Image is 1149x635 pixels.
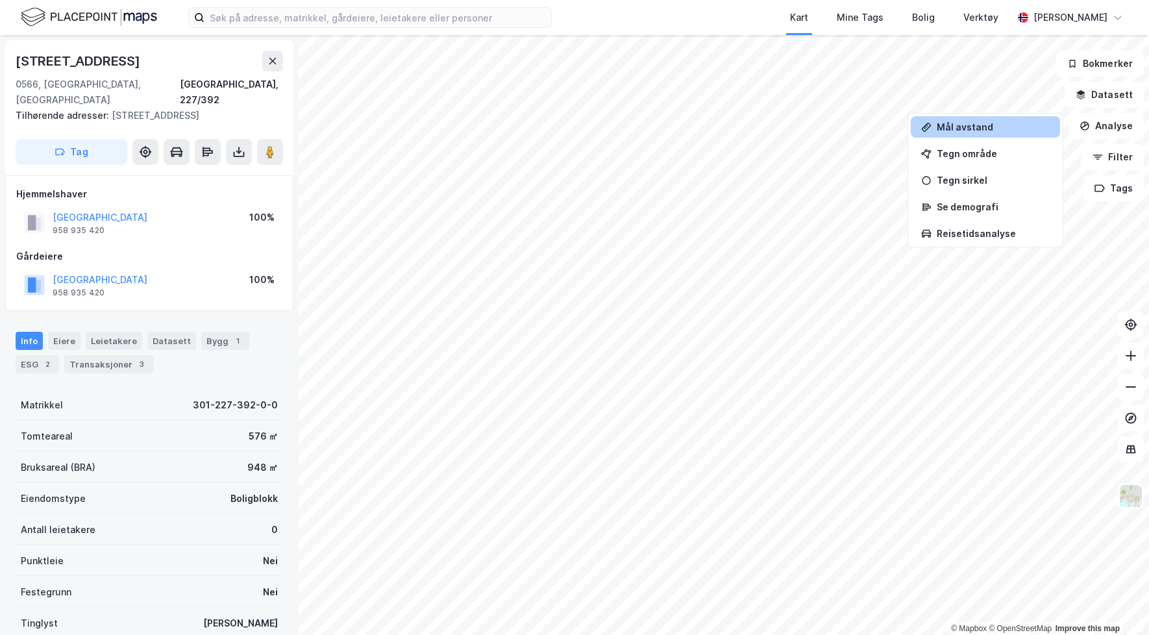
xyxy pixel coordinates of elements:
div: [STREET_ADDRESS] [16,51,143,71]
div: [PERSON_NAME] [1033,10,1107,25]
div: Eiendomstype [21,491,86,506]
div: 1 [231,334,244,347]
div: 948 ㎡ [247,460,278,475]
img: Z [1118,484,1143,508]
div: Se demografi [937,201,1050,212]
img: logo.f888ab2527a4732fd821a326f86c7f29.svg [21,6,157,29]
div: Festegrunn [21,584,71,600]
div: [STREET_ADDRESS] [16,108,273,123]
div: Nei [263,553,278,569]
div: Boligblokk [230,491,278,506]
div: Tegn område [937,148,1050,159]
button: Bokmerker [1056,51,1144,77]
div: Nei [263,584,278,600]
div: 301-227-392-0-0 [193,397,278,413]
div: Mine Tags [837,10,883,25]
button: Datasett [1065,82,1144,108]
div: Antall leietakere [21,522,95,538]
div: Tinglyst [21,616,58,631]
div: Gårdeiere [16,249,282,264]
div: Tomteareal [21,429,73,444]
div: Eiere [48,332,80,350]
div: Transaksjoner [64,355,153,373]
button: Analyse [1069,113,1144,139]
div: Bolig [912,10,935,25]
div: 0 [271,522,278,538]
div: Info [16,332,43,350]
div: Bruksareal (BRA) [21,460,95,475]
div: ESG [16,355,59,373]
span: Tilhørende adresser: [16,110,112,121]
button: Tag [16,139,127,165]
div: 100% [249,210,275,225]
div: Kart [790,10,808,25]
div: 958 935 420 [53,288,105,298]
div: 576 ㎡ [249,429,278,444]
button: Tags [1083,175,1144,201]
div: 3 [135,358,148,371]
div: Reisetidsanalyse [937,228,1050,239]
div: 958 935 420 [53,225,105,236]
button: Filter [1081,144,1144,170]
div: Mål avstand [937,121,1050,132]
div: [PERSON_NAME] [203,616,278,631]
div: 0566, [GEOGRAPHIC_DATA], [GEOGRAPHIC_DATA] [16,77,180,108]
div: Leietakere [86,332,142,350]
div: 2 [41,358,54,371]
div: Verktøy [963,10,998,25]
div: [GEOGRAPHIC_DATA], 227/392 [180,77,283,108]
iframe: Chat Widget [1084,573,1149,635]
div: Matrikkel [21,397,63,413]
a: Mapbox [951,624,987,633]
input: Søk på adresse, matrikkel, gårdeiere, leietakere eller personer [204,8,551,27]
div: Datasett [147,332,196,350]
div: 100% [249,272,275,288]
div: Bygg [201,332,249,350]
div: Hjemmelshaver [16,186,282,202]
div: Punktleie [21,553,64,569]
a: Improve this map [1056,624,1120,633]
div: Tegn sirkel [937,175,1050,186]
a: OpenStreetMap [989,624,1052,633]
div: Kontrollprogram for chat [1084,573,1149,635]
